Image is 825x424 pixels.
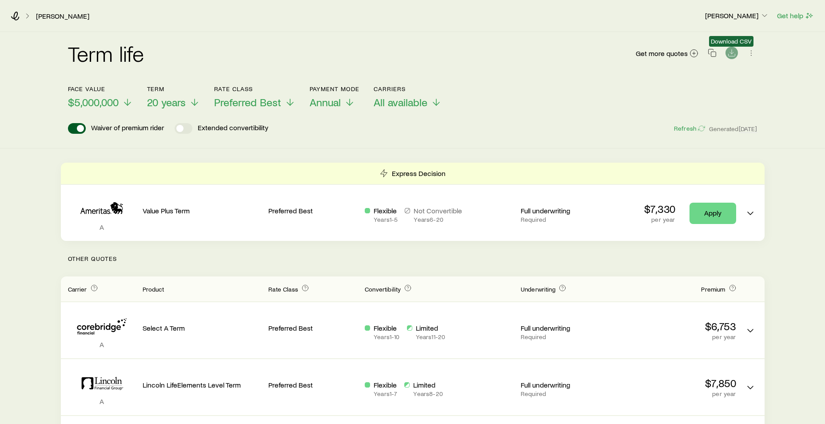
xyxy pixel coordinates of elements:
[61,241,765,276] p: Other Quotes
[143,206,262,215] p: Value Plus Term
[617,390,736,397] p: per year
[365,285,401,293] span: Convertibility
[521,285,555,293] span: Underwriting
[310,85,360,109] button: Payment ModeAnnual
[644,203,675,215] p: $7,330
[68,85,133,109] button: Face value$5,000,000
[777,11,814,21] button: Get help
[374,85,442,92] p: Carriers
[214,85,295,109] button: Rate ClassPreferred Best
[701,285,725,293] span: Premium
[68,43,144,64] h2: Term life
[68,223,136,232] p: A
[689,203,736,224] a: Apply
[617,333,736,340] p: per year
[61,163,765,241] div: Term quotes
[521,206,610,215] p: Full underwriting
[374,390,397,397] p: Years 1 - 7
[91,123,164,134] p: Waiver of premium rider
[68,285,87,293] span: Carrier
[214,96,281,108] span: Preferred Best
[143,285,164,293] span: Product
[521,380,610,389] p: Full underwriting
[374,324,399,332] p: Flexible
[268,324,358,332] p: Preferred Best
[705,11,769,20] p: [PERSON_NAME]
[725,50,738,59] a: Download CSV
[374,96,427,108] span: All available
[711,38,752,45] span: Download CSV
[521,390,610,397] p: Required
[521,324,610,332] p: Full underwriting
[416,333,446,340] p: Years 11 - 20
[414,206,462,215] p: Not Convertible
[374,333,399,340] p: Years 1 - 10
[636,50,688,57] span: Get more quotes
[635,48,699,59] a: Get more quotes
[413,380,442,389] p: Limited
[147,96,186,108] span: 20 years
[674,124,705,133] button: Refresh
[413,390,442,397] p: Years 8 - 20
[617,320,736,332] p: $6,753
[214,85,295,92] p: Rate Class
[68,96,119,108] span: $5,000,000
[644,216,675,223] p: per year
[374,206,398,215] p: Flexible
[310,85,360,92] p: Payment Mode
[147,85,200,92] p: Term
[198,123,268,134] p: Extended convertibility
[739,125,757,133] span: [DATE]
[709,125,757,133] span: Generated
[68,397,136,406] p: A
[68,340,136,349] p: A
[521,333,610,340] p: Required
[521,216,610,223] p: Required
[36,12,90,20] a: [PERSON_NAME]
[617,377,736,389] p: $7,850
[68,85,133,92] p: Face value
[414,216,462,223] p: Years 6 - 20
[374,216,398,223] p: Years 1 - 5
[268,285,298,293] span: Rate Class
[143,324,262,332] p: Select A Term
[392,169,446,178] p: Express Decision
[416,324,446,332] p: Limited
[268,206,358,215] p: Preferred Best
[268,380,358,389] p: Preferred Best
[310,96,341,108] span: Annual
[147,85,200,109] button: Term20 years
[143,380,262,389] p: Lincoln LifeElements Level Term
[374,380,397,389] p: Flexible
[374,85,442,109] button: CarriersAll available
[705,11,769,21] button: [PERSON_NAME]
